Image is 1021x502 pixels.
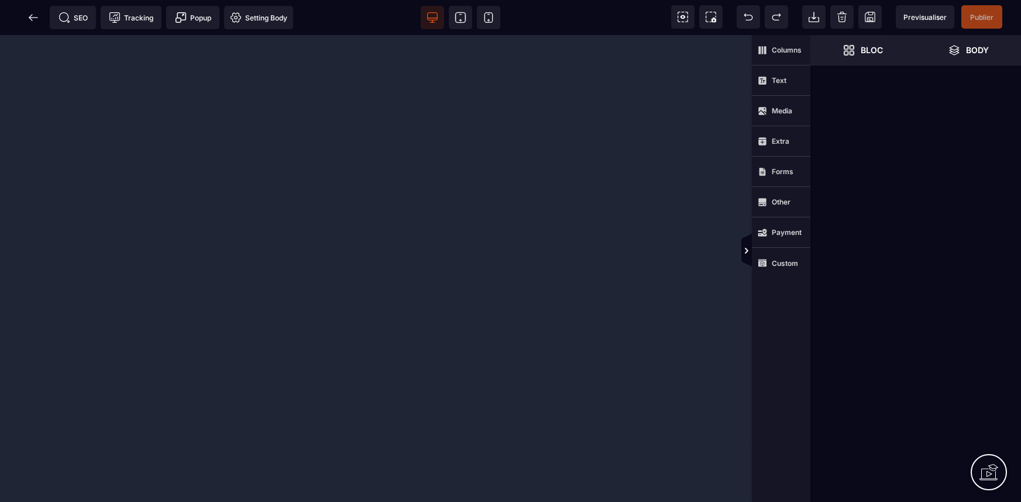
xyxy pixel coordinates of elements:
span: Popup [175,12,211,23]
span: Setting Body [230,12,287,23]
strong: Media [772,106,792,115]
strong: Custom [772,259,798,268]
strong: Payment [772,228,802,237]
strong: Bloc [861,46,883,54]
strong: Forms [772,167,793,176]
strong: Text [772,76,786,85]
span: Open Layer Manager [916,35,1021,65]
span: Preview [896,5,954,29]
strong: Other [772,198,790,206]
span: Screenshot [699,5,723,29]
span: View components [671,5,695,29]
span: Tracking [109,12,153,23]
strong: Columns [772,46,802,54]
strong: Extra [772,137,789,146]
span: Open Blocks [810,35,916,65]
span: Publier [970,13,994,22]
span: SEO [59,12,88,23]
strong: Body [966,46,989,54]
span: Previsualiser [903,13,947,22]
